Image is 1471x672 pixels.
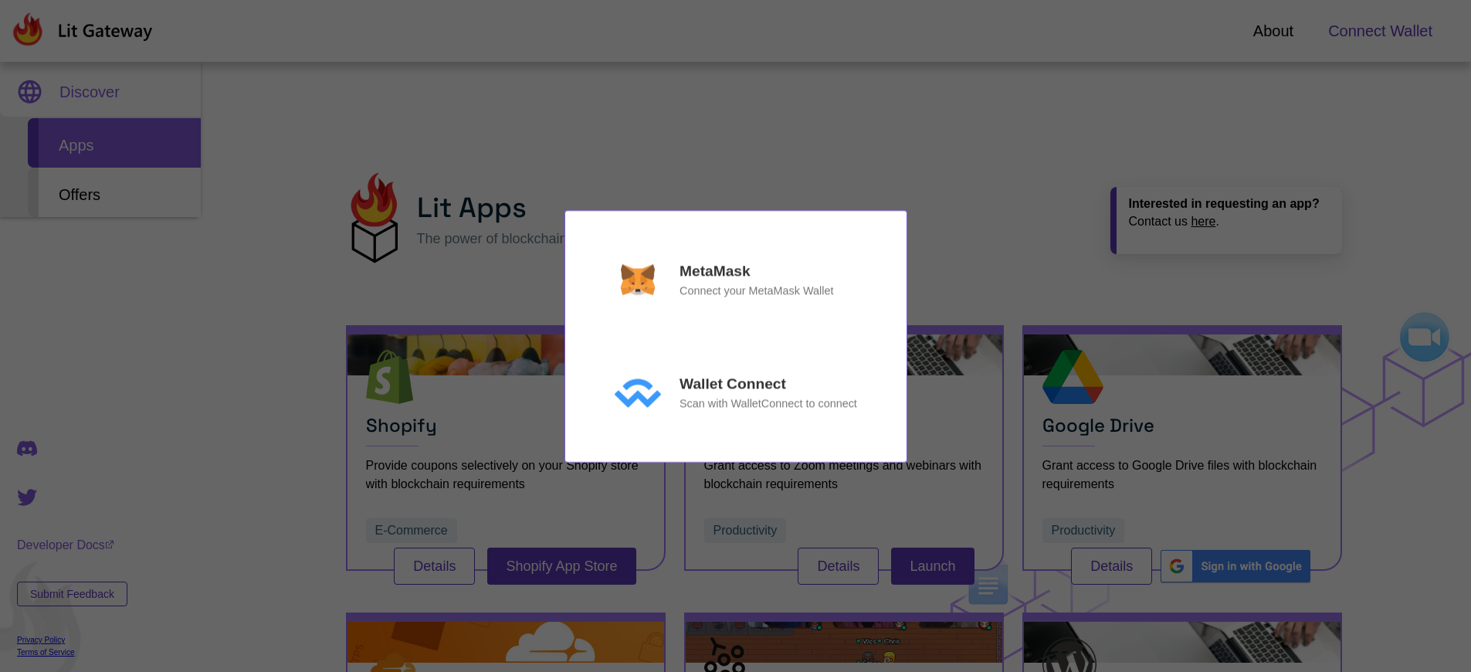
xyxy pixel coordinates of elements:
[680,282,833,299] p: Connect your MetaMask Wallet
[615,264,661,295] img: svg+xml;base64,PHN2ZyBoZWlnaHQ9IjM1NSIgdmlld0JveD0iMCAwIDM5NyAzNTUiIHdpZHRoPSIzOTciIHhtbG5zPSJodH...
[680,373,786,395] p: Wallet Connect
[680,260,751,283] p: MetaMask
[680,395,857,412] p: Scan with WalletConnect to connect
[615,377,661,408] img: svg+xml;base64,PHN2ZyBoZWlnaHQ9IjI0NiIgdmlld0JveD0iMCAwIDQwMCAyNDYiIHdpZHRoPSI0MDAiIHhtbG5zPSJodH...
